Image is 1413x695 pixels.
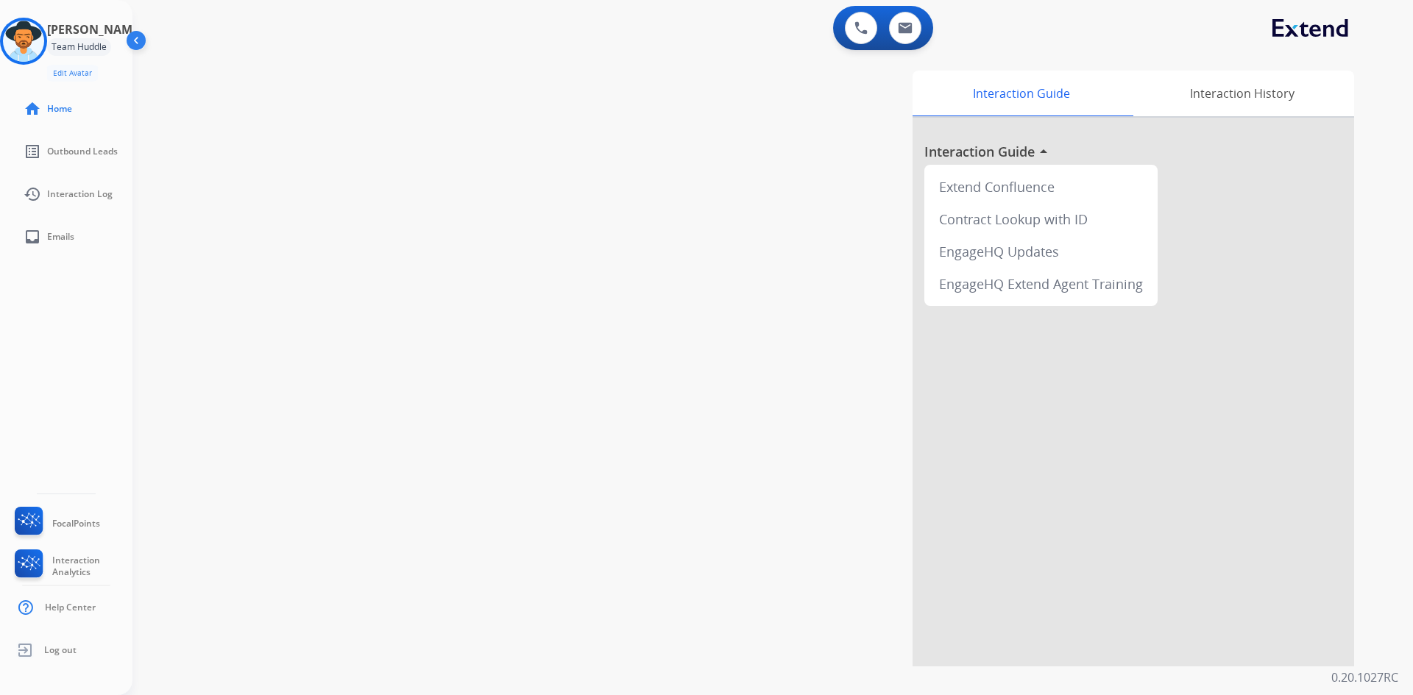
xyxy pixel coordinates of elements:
[12,507,100,541] a: FocalPoints
[930,268,1152,300] div: EngageHQ Extend Agent Training
[47,38,111,56] div: Team Huddle
[24,228,41,246] mat-icon: inbox
[3,21,44,62] img: avatar
[52,518,100,530] span: FocalPoints
[930,235,1152,268] div: EngageHQ Updates
[47,146,118,157] span: Outbound Leads
[47,103,72,115] span: Home
[24,143,41,160] mat-icon: list_alt
[47,188,113,200] span: Interaction Log
[913,71,1130,116] div: Interaction Guide
[45,602,96,613] span: Help Center
[47,231,74,243] span: Emails
[930,203,1152,235] div: Contract Lookup with ID
[52,555,132,578] span: Interaction Analytics
[44,644,77,656] span: Log out
[47,65,98,82] button: Edit Avatar
[1130,71,1354,116] div: Interaction History
[47,21,143,38] h3: [PERSON_NAME]
[12,549,132,583] a: Interaction Analytics
[24,185,41,203] mat-icon: history
[24,100,41,118] mat-icon: home
[930,171,1152,203] div: Extend Confluence
[1331,669,1398,686] p: 0.20.1027RC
